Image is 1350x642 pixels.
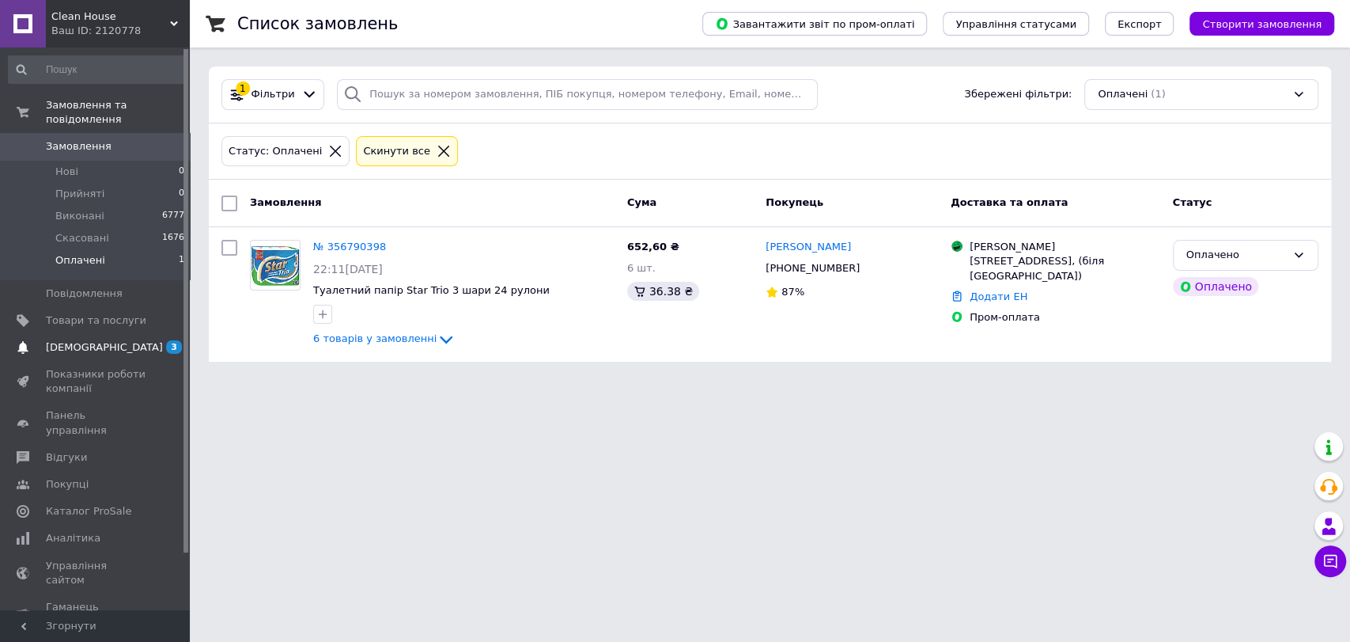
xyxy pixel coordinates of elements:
[46,600,146,629] span: Гаманець компанії
[236,82,250,96] div: 1
[970,310,1160,325] div: Пром-оплата
[970,240,1160,254] div: [PERSON_NAME]
[1098,87,1148,102] span: Оплачені
[251,87,295,102] span: Фільтри
[313,241,386,253] a: № 356790398
[313,332,437,344] span: 6 товарів у замовленні
[964,87,1072,102] span: Збережені фільтри:
[627,196,656,208] span: Cума
[51,9,170,24] span: Clean House
[250,196,321,208] span: Замовлення
[179,253,184,268] span: 1
[46,531,100,545] span: Аналітика
[766,196,823,208] span: Покупець
[781,286,804,298] span: 87%
[313,284,550,296] a: Туалетний папір Star Trio 3 шари 24 рулони
[250,240,301,291] a: Фото товару
[1189,12,1334,36] button: Створити замовлення
[313,263,383,275] span: 22:11[DATE]
[162,209,184,223] span: 6777
[251,245,300,285] img: Фото товару
[162,231,184,245] span: 1676
[1117,18,1162,30] span: Експорт
[1173,277,1258,296] div: Оплачено
[337,79,818,110] input: Пошук за номером замовлення, ПІБ покупця, номером телефону, Email, номером накладної
[46,504,131,519] span: Каталог ProSale
[46,367,146,396] span: Показники роботи компанії
[179,165,184,179] span: 0
[702,12,927,36] button: Завантажити звіт по пром-оплаті
[46,340,163,355] span: [DEMOGRAPHIC_DATA]
[55,187,104,201] span: Прийняті
[1314,545,1346,577] button: Чат з покупцем
[46,450,87,465] span: Відгуки
[46,408,146,437] span: Панель управління
[1173,196,1212,208] span: Статус
[1174,17,1334,29] a: Створити замовлення
[627,241,679,253] span: 652,60 ₴
[179,187,184,201] span: 0
[766,240,851,255] a: [PERSON_NAME]
[943,12,1089,36] button: Управління статусами
[46,477,89,492] span: Покупці
[762,258,863,279] div: [PHONE_NUMBER]
[46,139,112,154] span: Замовлення
[55,209,104,223] span: Виконані
[237,14,398,33] h1: Список замовлень
[955,18,1076,30] span: Управління статусами
[46,313,146,328] span: Товари та послуги
[313,332,456,344] a: 6 товарів у замовленні
[715,17,914,31] span: Завантажити звіт по пром-оплаті
[970,254,1160,283] div: [STREET_ADDRESS], (біля [GEOGRAPHIC_DATA])
[1202,18,1322,30] span: Створити замовлення
[46,559,146,587] span: Управління сайтом
[627,262,656,274] span: 6 шт.
[360,143,433,160] div: Cкинути все
[8,55,186,84] input: Пошук
[970,291,1027,302] a: Додати ЕН
[166,340,182,354] span: 3
[55,165,78,179] span: Нові
[46,287,123,301] span: Повідомлення
[55,253,105,268] span: Оплачені
[225,143,325,160] div: Статус: Оплачені
[55,231,109,245] span: Скасовані
[627,282,699,301] div: 36.38 ₴
[1186,247,1286,264] div: Оплачено
[1105,12,1174,36] button: Експорт
[46,98,190,127] span: Замовлення та повідомлення
[51,24,190,38] div: Ваш ID: 2120778
[951,196,1068,208] span: Доставка та оплата
[1151,88,1165,100] span: (1)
